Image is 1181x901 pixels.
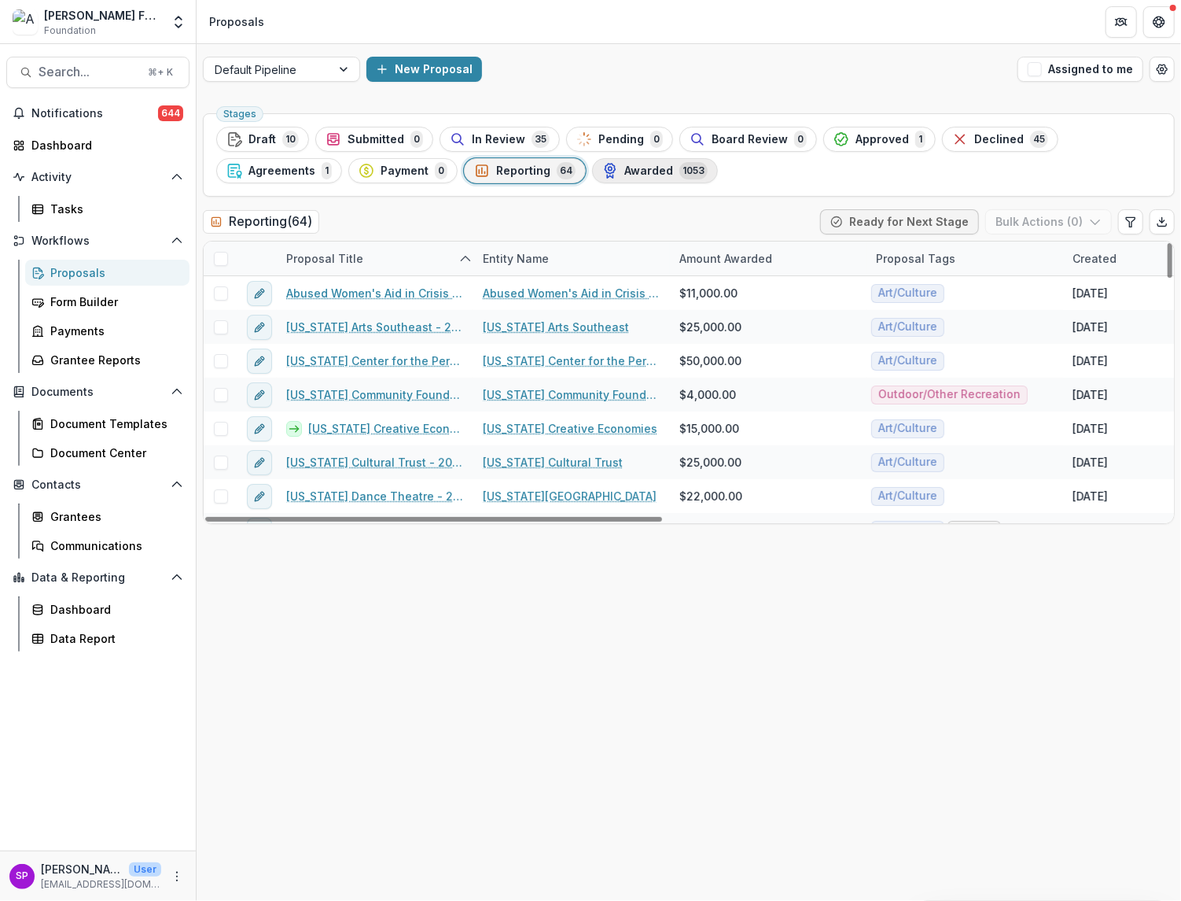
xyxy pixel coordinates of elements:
[50,201,177,217] div: Tasks
[670,250,782,267] div: Amount Awarded
[1118,209,1143,234] button: Edit table settings
[464,158,586,183] button: Reporting64
[25,411,189,437] a: Document Templates
[592,158,718,183] button: Awarded1053
[50,601,177,618] div: Dashboard
[6,132,189,158] a: Dashboard
[670,242,866,275] div: Amount Awarded
[794,131,807,148] span: 0
[679,522,734,538] span: $5,000.00
[712,133,788,146] span: Board Review
[855,133,909,146] span: Approved
[247,382,272,408] button: edit
[1072,285,1108,301] div: [DATE]
[6,472,189,497] button: Open Contacts
[167,6,189,38] button: Open entity switcher
[322,162,332,179] span: 1
[209,13,264,30] div: Proposals
[25,504,189,530] a: Grantees
[1072,488,1108,504] div: [DATE]
[286,353,464,369] a: [US_STATE] Center for the Performing Arts, Inc. - 2025 - [PERSON_NAME] Foundation Grant Application
[282,131,299,148] span: 10
[974,133,1024,146] span: Declined
[50,415,177,432] div: Document Templates
[277,242,473,275] div: Proposal Title
[247,281,272,306] button: edit
[1063,250,1126,267] div: Created
[650,131,663,148] span: 0
[50,294,177,310] div: Form Builder
[1072,454,1108,471] div: [DATE]
[31,386,164,399] span: Documents
[557,162,576,179] span: 64
[31,107,158,120] span: Notifications
[50,323,177,339] div: Payments
[985,209,1112,234] button: Bulk Actions (0)
[39,65,138,79] span: Search...
[866,242,1063,275] div: Proposal Tags
[1072,420,1108,437] div: [DATE]
[16,871,28,881] div: Sara Perman
[6,57,189,88] button: Search...
[679,162,708,179] span: 1053
[496,164,550,178] span: Reporting
[247,450,272,475] button: edit
[44,24,96,38] span: Foundation
[145,64,176,81] div: ⌘ + K
[44,7,161,24] div: [PERSON_NAME] Foundation
[679,319,741,335] span: $25,000.00
[1150,209,1175,234] button: Export table data
[25,596,189,622] a: Dashboard
[679,127,817,152] button: Board Review0
[216,158,342,183] button: Agreements1
[25,289,189,315] a: Form Builder
[820,209,979,234] button: Ready for Next Stage
[6,379,189,404] button: Open Documents
[25,347,189,373] a: Grantee Reports
[308,420,464,437] a: [US_STATE] Creative Economies - 2025 - [PERSON_NAME] Foundation Grant Application
[286,319,464,335] a: [US_STATE] Arts Southeast - 2025 - [PERSON_NAME] Foundation Grant Application
[1072,319,1108,335] div: [DATE]
[1072,522,1108,538] div: [DATE]
[679,386,736,403] span: $4,000.00
[277,250,373,267] div: Proposal Title
[25,196,189,222] a: Tasks
[31,234,164,248] span: Workflows
[315,127,433,152] button: Submitted0
[679,488,742,504] span: $22,000.00
[25,260,189,286] a: Proposals
[679,353,741,369] span: $50,000.00
[483,319,629,335] a: [US_STATE] Arts Southeast
[1030,131,1048,148] span: 45
[31,478,164,492] span: Contacts
[366,57,482,82] button: New Proposal
[679,285,738,301] span: $11,000.00
[6,565,189,590] button: Open Data & Reporting
[6,101,189,126] button: Notifications644
[483,353,660,369] a: [US_STATE] Center for the Performing Arts, Inc.
[129,862,161,877] p: User
[31,137,177,153] div: Dashboard
[247,315,272,340] button: edit
[286,454,464,471] a: [US_STATE] Cultural Trust - 2024 - [PERSON_NAME] Foundation Grant Application
[942,127,1058,152] button: Declined45
[823,127,936,152] button: Approved1
[1072,353,1108,369] div: [DATE]
[247,349,272,374] button: edit
[679,420,739,437] span: $15,000.00
[41,877,161,892] p: [EMAIL_ADDRESS][DOMAIN_NAME]
[25,626,189,652] a: Data Report
[866,250,965,267] div: Proposal Tags
[25,440,189,466] a: Document Center
[203,210,319,233] h2: Reporting ( 64 )
[286,386,464,403] a: [US_STATE] Community Foundation, [GEOGRAPHIC_DATA] Fund - 2024 - [PERSON_NAME] Foundation Grant A...
[216,127,309,152] button: Draft10
[472,133,525,146] span: In Review
[50,445,177,461] div: Document Center
[13,9,38,35] img: Atwood Foundation
[483,285,660,301] a: Abused Women's Aid in Crisis (AWAIC)
[203,10,270,33] nav: breadcrumb
[286,285,464,301] a: Abused Women's Aid in Crisis (AWAIC) - 2025 - [PERSON_NAME] Foundation Grant Application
